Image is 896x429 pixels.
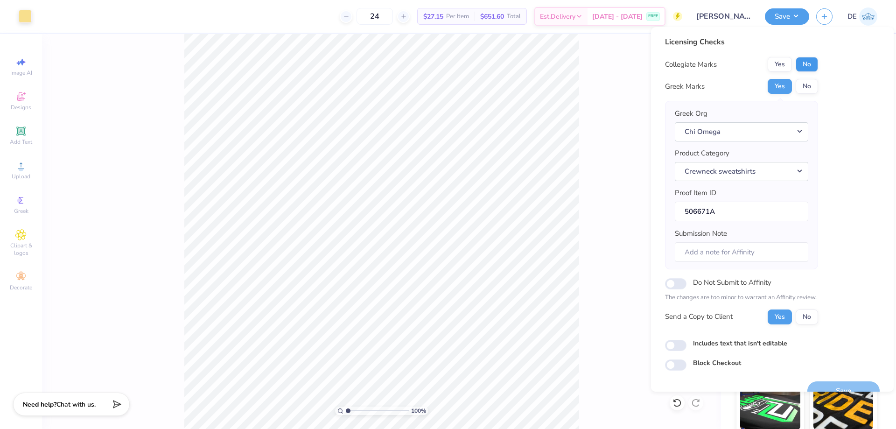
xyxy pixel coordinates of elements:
button: Yes [768,79,792,94]
input: Add a note for Affinity [675,242,808,262]
span: Upload [12,173,30,180]
label: Submission Note [675,228,727,239]
input: Untitled Design [689,7,758,26]
label: Block Checkout [693,358,741,368]
div: Greek Marks [665,81,705,92]
p: The changes are too minor to warrant an Affinity review. [665,293,818,302]
div: Collegiate Marks [665,59,717,70]
img: Djian Evardoni [859,7,877,26]
input: – – [357,8,393,25]
span: DE [847,11,857,22]
span: Add Text [10,138,32,146]
strong: Need help? [23,400,56,409]
span: Decorate [10,284,32,291]
span: Est. Delivery [540,12,575,21]
span: Greek [14,207,28,215]
label: Includes text that isn't editable [693,338,787,348]
button: Crewneck sweatshirts [675,162,808,181]
button: Save [765,8,809,25]
button: No [796,309,818,324]
label: Greek Org [675,108,707,119]
button: Yes [768,309,792,324]
button: Chi Omega [675,122,808,141]
div: Licensing Checks [665,36,818,48]
span: Clipart & logos [5,242,37,257]
button: No [796,79,818,94]
span: [DATE] - [DATE] [592,12,643,21]
button: Yes [768,57,792,72]
span: Total [507,12,521,21]
span: Chat with us. [56,400,96,409]
span: Image AI [10,69,32,77]
span: 100 % [411,407,426,415]
span: FREE [648,13,658,20]
label: Do Not Submit to Affinity [693,276,771,288]
label: Product Category [675,148,729,159]
span: $27.15 [423,12,443,21]
span: Per Item [446,12,469,21]
span: $651.60 [480,12,504,21]
a: DE [847,7,877,26]
button: No [796,57,818,72]
div: Send a Copy to Client [665,311,733,322]
span: Designs [11,104,31,111]
label: Proof Item ID [675,188,716,198]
